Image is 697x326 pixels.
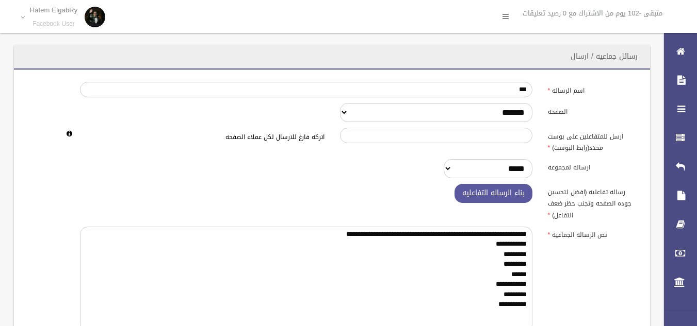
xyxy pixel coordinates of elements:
[30,20,78,28] small: Facebook User
[540,103,644,117] label: الصفحه
[30,6,78,14] p: Hatem ElgabRy
[540,184,644,221] label: رساله تفاعليه (افضل لتحسين جوده الصفحه وتجنب حظر ضعف التفاعل)
[540,128,644,153] label: ارسل للمتفاعلين على بوست محدد(رابط البوست)
[540,227,644,241] label: نص الرساله الجماعيه
[80,134,325,141] h6: اتركه فارغ للارسال لكل عملاء الصفحه
[540,159,644,174] label: ارساله لمجموعه
[455,184,532,203] button: بناء الرساله التفاعليه
[558,46,650,66] header: رسائل جماعيه / ارسال
[540,82,644,96] label: اسم الرساله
